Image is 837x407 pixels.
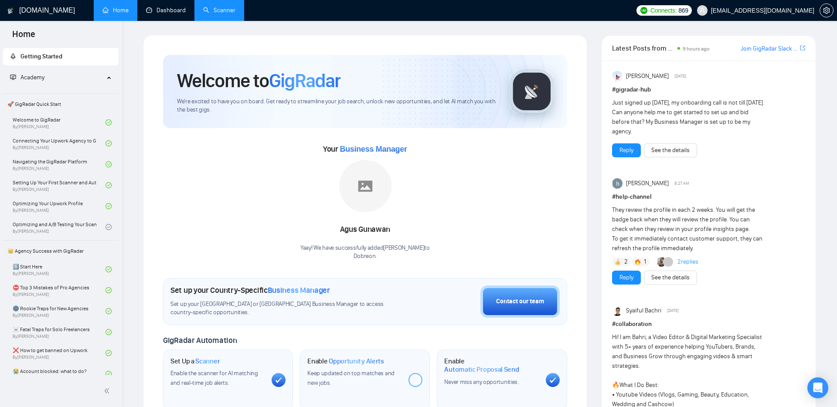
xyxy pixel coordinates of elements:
[444,378,518,386] span: Never miss any opportunities.
[13,281,105,300] a: ⛔ Top 3 Mistakes of Pro AgenciesBy[PERSON_NAME]
[104,387,112,395] span: double-left
[683,46,710,52] span: 9 hours ago
[820,7,833,14] span: setting
[615,259,621,265] img: 👍
[13,155,105,174] a: Navigating the GigRadar PlatformBy[PERSON_NAME]
[170,370,258,387] span: Enable the scanner for AI matching and real-time job alerts.
[105,203,112,209] span: check-circle
[13,134,105,153] a: Connecting Your Upwork Agency to GigRadarBy[PERSON_NAME]
[300,222,430,237] div: Agus Gunawan
[657,257,667,267] img: Korlan
[612,178,623,189] img: haider ali
[13,113,105,132] a: Welcome to GigRadarBy[PERSON_NAME]
[800,44,805,52] a: export
[340,145,407,153] span: Business Manager
[13,217,105,237] a: Optimizing and A/B Testing Your Scanner for Better ResultsBy[PERSON_NAME]
[7,4,14,18] img: logo
[644,271,697,285] button: See the details
[619,273,633,282] a: Reply
[329,357,384,366] span: Opportunity Alerts
[20,74,44,81] span: Academy
[102,7,129,14] a: homeHome
[203,7,235,14] a: searchScanner
[105,266,112,272] span: check-circle
[170,357,220,366] h1: Set Up a
[626,71,669,81] span: [PERSON_NAME]
[307,357,384,366] h1: Enable
[612,381,619,389] span: 🔥
[651,273,690,282] a: See the details
[4,242,118,260] span: 👑 Agency Success with GigRadar
[269,69,340,92] span: GigRadar
[667,307,679,315] span: [DATE]
[13,322,105,342] a: ☠️ Fatal Traps for Solo FreelancersBy[PERSON_NAME]
[674,180,689,187] span: 8:27 AM
[644,143,697,157] button: See the details
[13,302,105,321] a: 🌚 Rookie Traps for New AgenciesBy[PERSON_NAME]
[268,285,330,295] span: Business Manager
[146,7,186,14] a: dashboardDashboard
[13,260,105,279] a: 1️⃣ Start HereBy[PERSON_NAME]
[105,371,112,377] span: check-circle
[650,6,677,15] span: Connects:
[640,7,647,14] img: upwork-logo.png
[612,319,805,329] h1: # collaboration
[105,119,112,125] span: check-circle
[5,28,42,46] span: Home
[626,306,661,315] span: Syaiful Bachri
[170,285,330,295] h1: Set up your Country-Specific
[170,300,404,317] span: Set up your [GEOGRAPHIC_DATA] or [GEOGRAPHIC_DATA] Business Manager to access country-specific op...
[480,285,560,318] button: Contact our team
[195,357,220,366] span: Scanner
[612,305,623,316] img: Syaiful Bachri
[612,143,641,157] button: Reply
[300,252,430,261] p: Dobreon .
[820,7,834,14] a: setting
[13,176,105,195] a: Setting Up Your First Scanner and Auto-BidderBy[PERSON_NAME]
[612,85,805,95] h1: # gigradar-hub
[678,6,688,15] span: 869
[13,197,105,216] a: Optimizing Your Upwork ProfileBy[PERSON_NAME]
[163,336,237,345] span: GigRadar Automation
[820,3,834,17] button: setting
[626,179,669,188] span: [PERSON_NAME]
[105,182,112,188] span: check-circle
[105,308,112,314] span: check-circle
[4,95,118,113] span: 🚀 GigRadar Quick Start
[644,258,646,266] span: 1
[624,258,628,266] span: 2
[800,44,805,51] span: export
[105,287,112,293] span: check-circle
[105,161,112,167] span: check-circle
[339,160,391,212] img: placeholder.png
[612,98,767,136] div: Just signed up [DATE], my onboarding call is not till [DATE]. Can anyone help me to get started t...
[10,74,44,81] span: Academy
[612,271,641,285] button: Reply
[444,365,519,374] span: Automatic Proposal Send
[612,192,805,202] h1: # help-channel
[612,43,675,54] span: Latest Posts from the GigRadar Community
[177,69,340,92] h1: Welcome to
[3,48,119,65] li: Getting Started
[612,205,767,253] div: They review the profile in each 2 weeks. You will get the badge back when they will review the pr...
[674,72,686,80] span: [DATE]
[105,329,112,335] span: check-circle
[10,74,16,80] span: fund-projection-screen
[635,259,641,265] img: 🔥
[105,224,112,230] span: check-circle
[177,98,496,114] span: We're excited to have you on board. Get ready to streamline your job search, unlock new opportuni...
[699,7,705,14] span: user
[105,350,112,356] span: check-circle
[300,244,430,261] div: Yaay! We have successfully added [PERSON_NAME] to
[10,53,16,59] span: rocket
[13,364,105,383] a: 😭 Account blocked: what to do?
[13,343,105,363] a: ❌ How to get banned on UpworkBy[PERSON_NAME]
[619,146,633,155] a: Reply
[807,377,828,398] div: Open Intercom Messenger
[323,144,407,154] span: Your
[496,297,544,306] div: Contact our team
[105,140,112,146] span: check-circle
[307,370,395,387] span: Keep updated on top matches and new jobs.
[651,146,690,155] a: See the details
[741,44,798,54] a: Join GigRadar Slack Community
